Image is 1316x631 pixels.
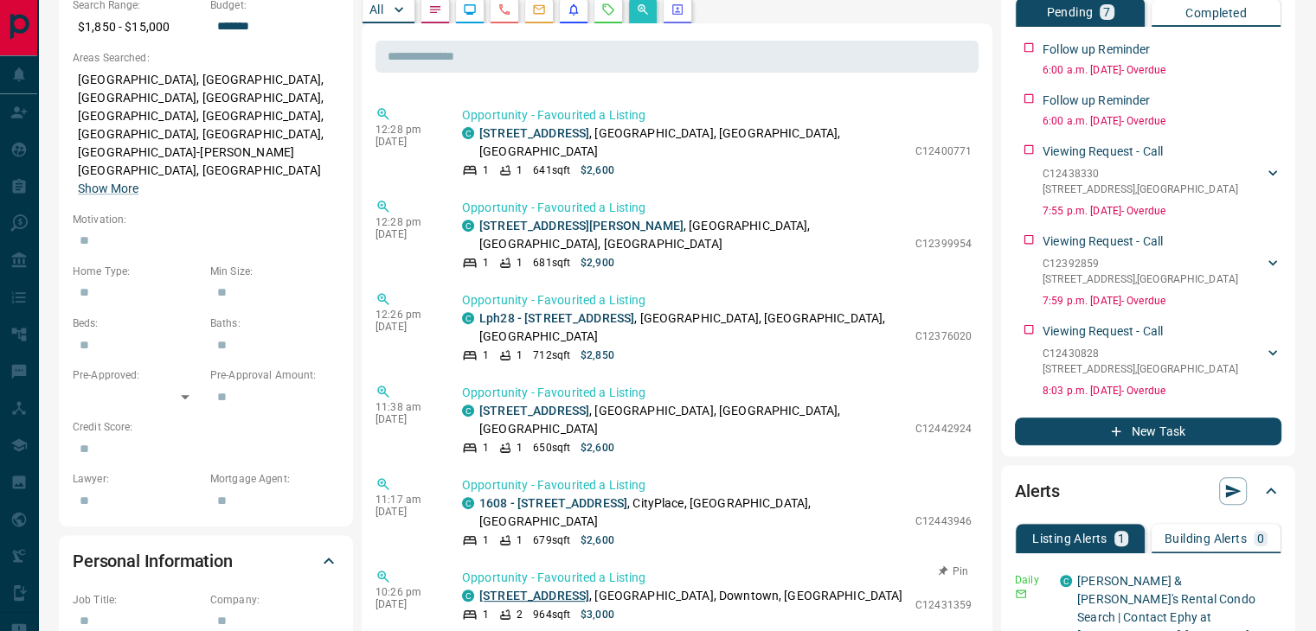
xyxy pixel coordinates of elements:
p: [STREET_ADDRESS] , [GEOGRAPHIC_DATA] [1043,271,1238,287]
svg: Opportunities [636,3,650,16]
svg: Notes [428,3,442,16]
p: , [GEOGRAPHIC_DATA], [GEOGRAPHIC_DATA], [GEOGRAPHIC_DATA] [479,217,907,253]
p: C12399954 [915,236,972,252]
p: Opportunity - Favourited a Listing [462,106,972,124]
p: , [GEOGRAPHIC_DATA], [GEOGRAPHIC_DATA], [GEOGRAPHIC_DATA] [479,309,907,346]
p: Daily [1015,572,1050,588]
p: Pending [1046,6,1093,18]
div: condos.ca [1060,575,1072,587]
p: [DATE] [376,136,436,148]
p: $2,900 [581,255,614,271]
button: New Task [1015,417,1281,445]
p: [DATE] [376,598,436,610]
button: Show More [78,180,138,198]
p: 964 sqft [533,607,570,622]
p: 10:26 pm [376,586,436,598]
p: $3,000 [581,607,614,622]
svg: Email [1015,588,1027,600]
p: 1 [483,607,489,622]
p: 1 [483,347,489,363]
p: 1 [517,532,523,548]
div: condos.ca [462,220,474,232]
p: Opportunity - Favourited a Listing [462,384,972,402]
div: C12392859[STREET_ADDRESS],[GEOGRAPHIC_DATA] [1043,252,1281,290]
p: Job Title: [73,592,202,608]
p: Opportunity - Favourited a Listing [462,569,972,587]
p: 0 [1257,532,1264,545]
div: C12438330[STREET_ADDRESS],[GEOGRAPHIC_DATA] [1043,163,1281,201]
p: 679 sqft [533,532,570,548]
svg: Calls [498,3,511,16]
p: Listing Alerts [1032,532,1107,545]
a: [STREET_ADDRESS] [479,126,589,140]
p: 681 sqft [533,255,570,271]
svg: Listing Alerts [567,3,581,16]
p: Baths: [210,315,339,331]
p: 1 [1118,532,1125,545]
p: [STREET_ADDRESS] , [GEOGRAPHIC_DATA] [1043,361,1238,377]
p: Viewing Request - Call [1043,322,1163,341]
p: All [369,3,383,16]
p: C12392859 [1043,256,1238,271]
p: C12443946 [915,513,972,529]
p: C12376020 [915,328,972,344]
p: Building Alerts [1165,532,1247,545]
p: 6:00 a.m. [DATE] - Overdue [1043,62,1281,78]
p: C12431359 [915,597,972,613]
p: $2,600 [581,440,614,456]
div: condos.ca [462,497,474,509]
p: Pre-Approved: [73,367,202,383]
p: 7:55 p.m. [DATE] - Overdue [1043,203,1281,219]
p: Opportunity - Favourited a Listing [462,291,972,309]
svg: Requests [601,3,615,16]
p: Beds: [73,315,202,331]
p: [DATE] [376,228,436,240]
p: , CityPlace, [GEOGRAPHIC_DATA], [GEOGRAPHIC_DATA] [479,494,907,531]
p: , [GEOGRAPHIC_DATA], [GEOGRAPHIC_DATA], [GEOGRAPHIC_DATA] [479,402,907,438]
div: Alerts [1015,470,1281,512]
a: [STREET_ADDRESS] [479,404,589,417]
a: 1608 - [STREET_ADDRESS] [479,496,627,510]
p: C12430828 [1043,346,1238,361]
p: Viewing Request - Call [1043,233,1163,251]
p: 12:28 pm [376,216,436,228]
svg: Agent Actions [671,3,684,16]
p: [GEOGRAPHIC_DATA], [GEOGRAPHIC_DATA], [GEOGRAPHIC_DATA], [GEOGRAPHIC_DATA], [GEOGRAPHIC_DATA], [G... [73,66,339,203]
p: 12:26 pm [376,309,436,321]
div: Personal Information [73,540,339,582]
p: 1 [483,440,489,456]
p: 2 [517,607,523,622]
h2: Personal Information [73,547,233,575]
div: condos.ca [462,405,474,417]
p: 1 [517,163,523,178]
p: Opportunity - Favourited a Listing [462,199,972,217]
p: [DATE] [376,321,436,333]
p: Opportunity - Favourited a Listing [462,476,972,494]
p: Company: [210,592,339,608]
p: 1 [517,440,523,456]
p: $2,600 [581,532,614,548]
p: 1 [483,532,489,548]
p: 1 [483,163,489,178]
svg: Emails [532,3,546,16]
p: $1,850 - $15,000 [73,13,202,41]
div: C12430828[STREET_ADDRESS],[GEOGRAPHIC_DATA] [1043,342,1281,380]
p: , [GEOGRAPHIC_DATA], [GEOGRAPHIC_DATA], [GEOGRAPHIC_DATA] [479,124,907,161]
p: Mortgage Agent: [210,471,339,487]
p: Completed [1185,7,1247,19]
p: 11:38 am [376,401,436,413]
a: Lph28 - [STREET_ADDRESS] [479,311,634,325]
p: Home Type: [73,264,202,279]
p: 1 [517,255,523,271]
div: condos.ca [462,127,474,139]
p: 1 [517,347,523,363]
p: Credit Score: [73,419,339,435]
div: condos.ca [462,312,474,324]
p: Follow up Reminder [1043,92,1150,110]
button: Pin [928,564,979,579]
p: Areas Searched: [73,50,339,66]
p: 6:00 a.m. [DATE] - Overdue [1043,113,1281,129]
p: C12442924 [915,421,972,437]
p: 7:59 p.m. [DATE] - Overdue [1043,293,1281,309]
p: [DATE] [376,506,436,518]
